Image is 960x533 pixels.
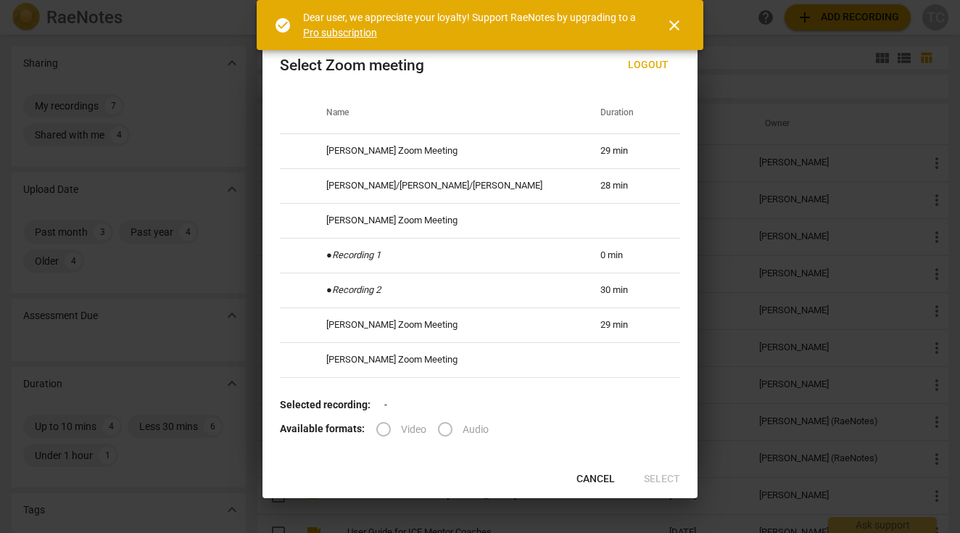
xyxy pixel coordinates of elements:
[657,8,692,43] button: Close
[583,238,674,273] td: 0 min
[401,422,426,437] span: Video
[309,307,583,342] td: [PERSON_NAME] Zoom Meeting
[274,17,291,34] span: check_circle
[309,238,583,273] td: ●
[309,133,583,168] td: [PERSON_NAME] Zoom Meeting
[280,423,365,434] b: Available formats:
[674,133,741,168] td: [DATE] 10:03
[303,27,377,38] a: Pro subscription
[583,307,674,342] td: 29 min
[583,168,674,203] td: 28 min
[666,17,683,34] span: close
[583,377,674,412] td: 0 min
[583,133,674,168] td: 29 min
[309,342,583,377] td: [PERSON_NAME] Zoom Meeting
[674,238,741,273] td: [DATE] 13:38
[309,93,583,133] th: Name
[309,273,583,307] td: ●
[674,377,741,412] td: [DATE] 13:11
[280,397,680,413] p: -
[628,58,669,73] span: Logout
[674,93,741,133] th: Meeting time
[576,472,615,487] span: Cancel
[303,10,640,40] div: Dear user, we appreciate your loyalty! Support RaeNotes by upgrading to a
[332,284,381,295] i: Recording 2
[309,168,583,203] td: [PERSON_NAME]/[PERSON_NAME]/[PERSON_NAME]
[463,422,489,437] span: Audio
[583,93,674,133] th: Duration
[376,423,500,434] div: File type
[616,52,680,78] button: Logout
[565,466,626,492] button: Cancel
[674,168,741,203] td: [DATE] 10:00
[309,377,583,412] td: ●
[674,273,741,307] td: [DATE] 13:38
[583,273,674,307] td: 30 min
[332,249,381,260] i: Recording 1
[674,307,741,342] td: [DATE] 10:58
[280,399,371,410] b: Selected recording:
[280,57,424,75] div: Select Zoom meeting
[309,203,583,238] td: [PERSON_NAME] Zoom Meeting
